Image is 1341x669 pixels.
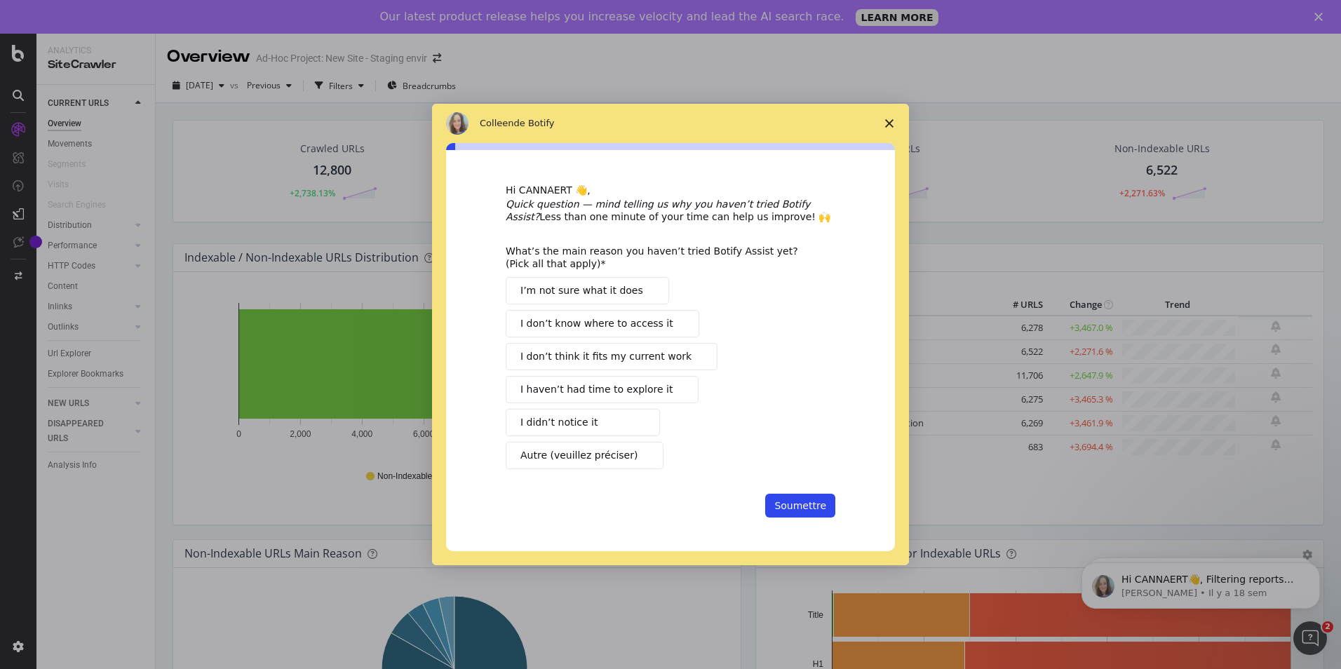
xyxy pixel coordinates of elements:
[21,29,260,76] div: message notification from Colleen, Il y a 18 sem. Hi CANNAERT👋, Filtering reports can help you qu...
[520,316,673,331] span: I don’t know where to access it
[520,349,692,364] span: I don’t think it fits my current work
[506,277,669,304] button: I’m not sure what it does
[506,409,660,436] button: I didn’t notice it
[506,245,814,270] div: What’s the main reason you haven’t tried Botify Assist yet? (Pick all that apply)
[506,184,835,198] div: Hi CANNAERT 👋,
[765,494,835,518] button: Soumettre
[870,104,909,143] span: Fermer l'enquête
[520,448,638,463] span: Autre (veuillez préciser)
[514,118,555,128] span: de Botify
[506,376,699,403] button: I haven’t had time to explore it
[380,10,844,24] div: Our latest product release helps you increase velocity and lead the AI search race.
[32,42,54,65] img: Profile image for Colleen
[520,415,598,430] span: I didn’t notice it
[506,198,835,223] div: Less than one minute of your time can help us improve! 🙌
[520,382,673,397] span: I haven’t had time to explore it
[856,9,939,26] a: LEARN MORE
[506,343,717,370] button: I don’t think it fits my current work
[506,198,810,222] i: Quick question — mind telling us why you haven’t tried Botify Assist?
[506,310,699,337] button: I don’t know where to access it
[61,54,242,67] p: Message from Colleen, sent Il y a 18 sem
[520,283,643,298] span: I’m not sure what it does
[61,40,242,54] p: Hi CANNAERT👋, Filtering reports can help you quickly focus on the metrics that are most important...
[506,442,663,469] button: Autre (veuillez préciser)
[480,118,514,128] span: Colleen
[446,112,469,135] img: Profile image for Colleen
[1314,13,1328,21] div: Fermer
